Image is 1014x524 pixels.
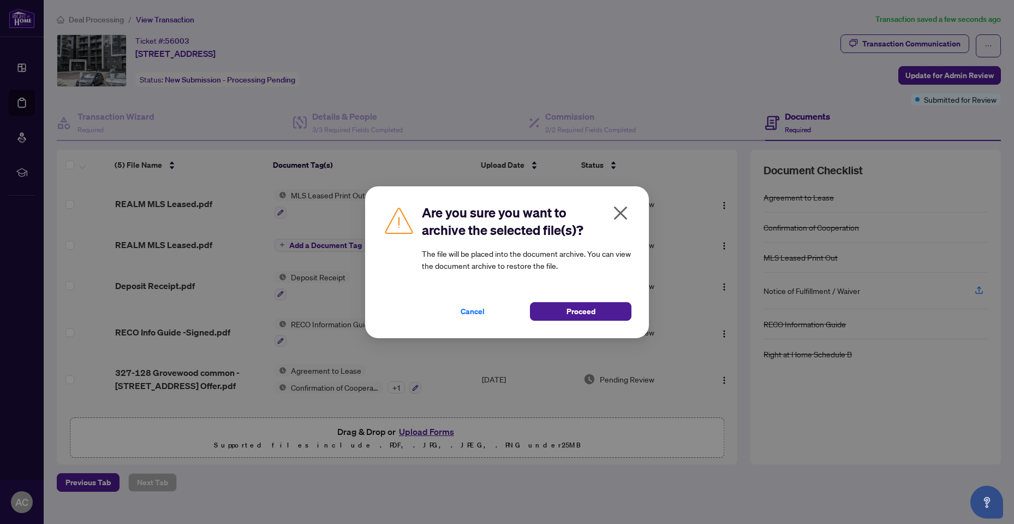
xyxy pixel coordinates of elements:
[422,204,631,239] h2: Are you sure you want to archive the selected file(s)?
[383,204,415,237] img: Caution Icon
[461,303,485,320] span: Cancel
[970,486,1003,519] button: Open asap
[530,302,631,321] button: Proceed
[422,302,523,321] button: Cancel
[422,248,631,272] article: The file will be placed into the document archive. You can view the document archive to restore t...
[566,303,595,320] span: Proceed
[612,204,629,222] span: close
